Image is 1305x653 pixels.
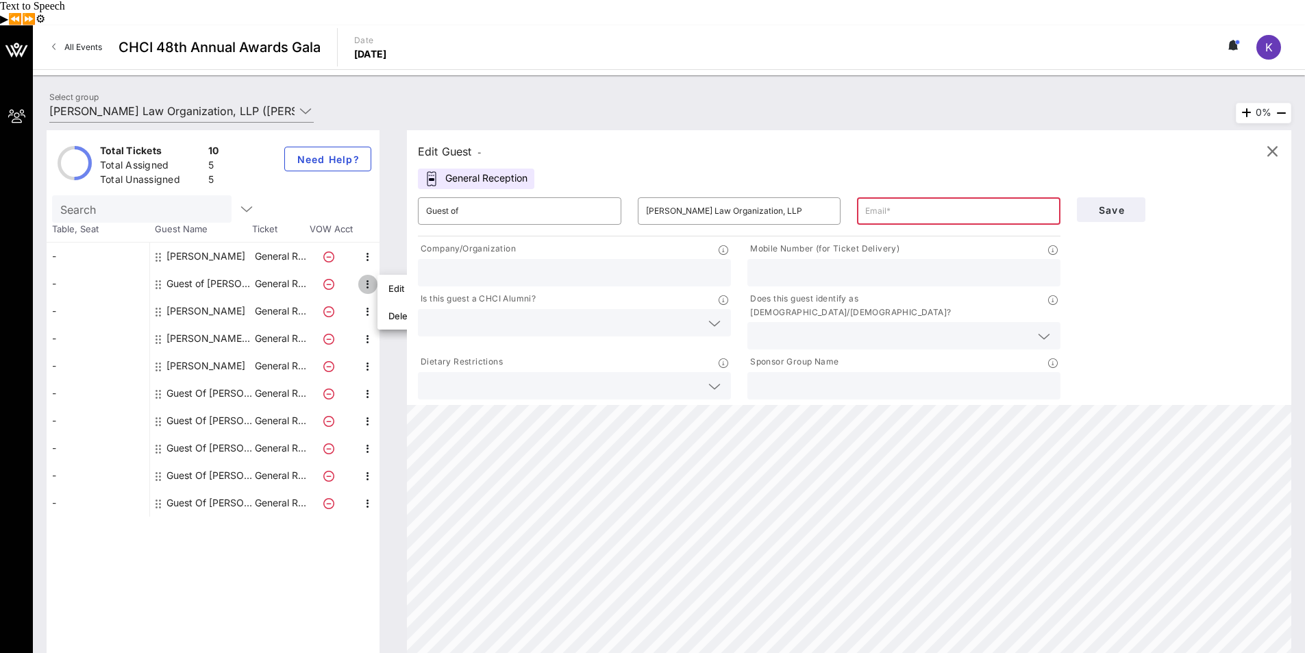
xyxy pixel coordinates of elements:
div: - [47,407,149,434]
p: General R… [253,380,308,407]
div: - [47,325,149,352]
div: Delete [388,310,416,321]
div: Edit Guest [418,142,482,161]
a: All Events [44,36,110,58]
div: Guest Of Olivarez Madruga Law Organization, LLP [166,462,253,489]
div: Guest Of Olivarez Madruga Law Organization, LLP [166,380,253,407]
span: CHCI 48th Annual Awards Gala [119,37,321,58]
p: General R… [253,352,308,380]
div: 5 [208,158,219,175]
span: K [1265,40,1273,54]
p: General R… [253,462,308,489]
div: General Reception [418,169,534,189]
button: Save [1077,197,1145,222]
div: - [47,434,149,462]
span: Ticket [252,223,307,236]
span: Guest Name [149,223,252,236]
div: Guest Of Olivarez Madruga Law Organization, LLP [166,407,253,434]
p: General R… [253,407,308,434]
div: - [47,489,149,517]
div: Javier Llano [166,297,245,325]
span: Need Help? [296,153,360,165]
div: K [1256,35,1281,60]
button: Need Help? [284,147,371,171]
span: VOW Acct [307,223,355,236]
span: - [477,147,482,158]
p: [DATE] [354,47,387,61]
div: Total Unassigned [100,173,203,190]
div: - [47,352,149,380]
input: Last Name* [646,200,833,222]
div: 0% [1236,103,1291,123]
span: All Events [64,42,102,52]
div: Total Tickets [100,144,203,161]
p: Dietary Restrictions [418,355,503,369]
p: Sponsor Group Name [747,355,838,369]
span: Save [1088,204,1134,216]
div: - [47,297,149,325]
p: General R… [253,325,308,352]
div: - [47,243,149,270]
p: Does this guest identify as [DEMOGRAPHIC_DATA]/[DEMOGRAPHIC_DATA]? [747,292,1048,319]
p: Date [354,34,387,47]
div: Guest Of Olivarez Madruga Law Organization, LLP [166,489,253,517]
div: Guest Of Olivarez Madruga Law Organization, LLP [166,434,253,462]
div: Total Assigned [100,158,203,175]
div: - [47,462,149,489]
div: Michelle Peña Labrada [166,325,253,352]
span: Table, Seat [47,223,149,236]
input: First Name* [426,200,613,222]
div: Guest of Olivarez Madruga Law Organization, LLP [166,270,253,297]
button: Forward [22,12,36,25]
p: General R… [253,243,308,270]
p: Mobile Number (for Ticket Delivery) [747,242,899,256]
p: General R… [253,270,308,297]
div: Edit [388,283,416,294]
label: Select group [49,92,99,102]
p: Company/Organization [418,242,516,256]
div: Rick Olivarez [166,352,245,380]
p: General R… [253,297,308,325]
div: 5 [208,173,219,190]
button: Previous [8,12,22,25]
div: - [47,270,149,297]
div: Dotti Mavromatis [166,243,245,270]
p: Is this guest a CHCI Alumni? [418,292,536,306]
div: 10 [208,144,219,161]
input: Email* [865,200,1052,222]
div: - [47,380,149,407]
p: General R… [253,489,308,517]
p: General R… [253,434,308,462]
button: Settings [36,12,45,25]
